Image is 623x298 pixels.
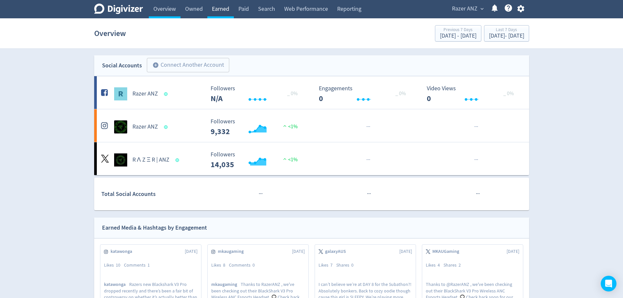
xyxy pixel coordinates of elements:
[211,281,241,288] span: mkaugaming
[424,85,522,103] svg: Video Views 0
[152,62,159,68] span: add_circle
[104,281,129,288] span: katawonga
[207,151,305,169] svg: Followers ---
[368,156,369,164] span: ·
[102,223,207,233] div: Earned Media & Hashtags by Engagement
[489,27,524,33] div: Last 7 Days
[259,190,260,198] span: ·
[336,262,357,269] div: Shares
[207,118,305,136] svg: Followers ---
[102,61,142,70] div: Social Accounts
[218,248,247,255] span: mkaugaming
[252,262,255,268] span: 0
[601,276,616,291] div: Open Intercom Messenger
[478,190,480,198] span: ·
[229,262,258,269] div: Comments
[503,90,514,97] span: _ 0%
[438,262,440,268] span: 4
[476,123,477,131] span: ·
[452,4,477,14] span: Razer ANZ
[104,262,124,269] div: Likes
[132,123,158,131] h5: Razer ANZ
[147,262,150,268] span: 1
[94,23,126,44] h1: Overview
[260,190,261,198] span: ·
[369,156,370,164] span: ·
[164,125,169,129] span: Data last synced: 12 Aug 2025, 10:02pm (AEST)
[366,156,368,164] span: ·
[399,248,412,255] span: [DATE]
[223,262,225,268] span: 8
[477,156,478,164] span: ·
[395,90,406,97] span: _ 0%
[176,158,181,162] span: Data last synced: 12 Aug 2025, 11:02am (AEST)
[114,153,127,167] img: R Λ Z Ξ R | ANZ undefined
[459,262,461,268] span: 2
[132,90,158,98] h5: Razer ANZ
[316,85,414,103] svg: Engagements 0
[484,25,529,42] button: Last 7 Days[DATE]- [DATE]
[185,248,198,255] span: [DATE]
[366,123,368,131] span: ·
[207,85,305,103] svg: Followers ---
[94,76,529,109] a: Razer ANZ undefinedRazer ANZ Followers --- _ 0% Followers N/A Engagements 0 Engagements 0 _ 0% Vi...
[351,262,354,268] span: 0
[477,123,478,131] span: ·
[292,248,305,255] span: [DATE]
[450,4,485,14] button: Razer ANZ
[476,190,477,198] span: ·
[479,6,485,12] span: expand_more
[319,262,336,269] div: Likes
[142,59,229,72] a: Connect Another Account
[282,156,298,163] span: <1%
[367,190,368,198] span: ·
[287,90,298,97] span: _ 0%
[507,248,519,255] span: [DATE]
[132,156,170,164] h5: R Λ Z Ξ R | ANZ
[477,190,478,198] span: ·
[211,262,229,269] div: Likes
[368,123,369,131] span: ·
[282,156,288,161] img: positive-performance.svg
[443,262,464,269] div: Shares
[94,109,529,142] a: Razer ANZ undefinedRazer ANZ Followers --- Followers 9,332 <1%······
[440,27,476,33] div: Previous 7 Days
[489,33,524,39] div: [DATE] - [DATE]
[101,189,206,199] div: Total Social Accounts
[369,123,370,131] span: ·
[474,123,476,131] span: ·
[325,248,350,255] span: galaxyAUS
[432,248,463,255] span: MKAUGaming
[282,123,288,128] img: positive-performance.svg
[261,190,263,198] span: ·
[370,190,371,198] span: ·
[124,262,153,269] div: Comments
[116,262,120,268] span: 10
[114,87,127,100] img: Razer ANZ undefined
[164,92,169,96] span: Data last synced: 12 Aug 2025, 9:02pm (AEST)
[111,248,136,255] span: katawonga
[368,190,370,198] span: ·
[426,262,443,269] div: Likes
[147,58,229,72] button: Connect Another Account
[440,33,476,39] div: [DATE] - [DATE]
[94,142,529,175] a: R Λ Z Ξ R | ANZ undefinedR Λ Z Ξ R | ANZ Followers --- Followers 14,035 <1%······
[330,262,333,268] span: 7
[476,156,477,164] span: ·
[435,25,481,42] button: Previous 7 Days[DATE] - [DATE]
[282,123,298,130] span: <1%
[474,156,476,164] span: ·
[114,120,127,133] img: Razer ANZ undefined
